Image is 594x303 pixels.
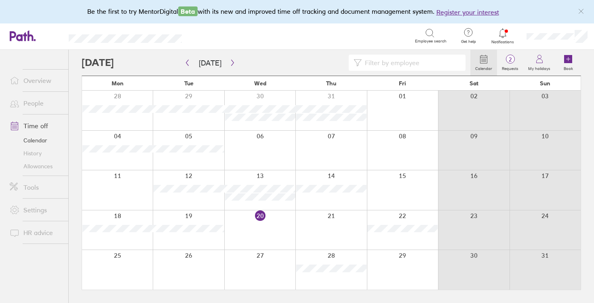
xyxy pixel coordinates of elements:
a: Book [555,50,581,76]
span: Get help [455,39,482,44]
label: Book [559,64,578,71]
button: Register your interest [436,7,499,17]
span: 2 [497,56,523,63]
label: My holidays [523,64,555,71]
span: Thu [326,80,336,87]
div: Search [204,32,224,39]
a: Calendar [3,134,68,147]
a: HR advice [3,225,68,241]
a: My holidays [523,50,555,76]
a: History [3,147,68,160]
a: Overview [3,72,68,89]
span: Tue [184,80,194,87]
span: Sun [540,80,550,87]
a: Time off [3,118,68,134]
span: Fri [399,80,406,87]
label: Calendar [470,64,497,71]
a: Calendar [470,50,497,76]
span: Wed [254,80,266,87]
label: Requests [497,64,523,71]
div: Be the first to try MentorDigital with its new and improved time off tracking and document manage... [87,6,507,17]
span: Employee search [415,39,447,44]
span: Beta [178,6,198,16]
span: Mon [112,80,124,87]
button: [DATE] [192,56,228,70]
a: People [3,95,68,111]
input: Filter by employee [362,55,461,70]
a: Tools [3,179,68,195]
span: Sat [470,80,478,87]
a: 2Requests [497,50,523,76]
a: Settings [3,202,68,218]
a: Notifications [490,28,516,44]
a: Allowances [3,160,68,173]
span: Notifications [490,40,516,44]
